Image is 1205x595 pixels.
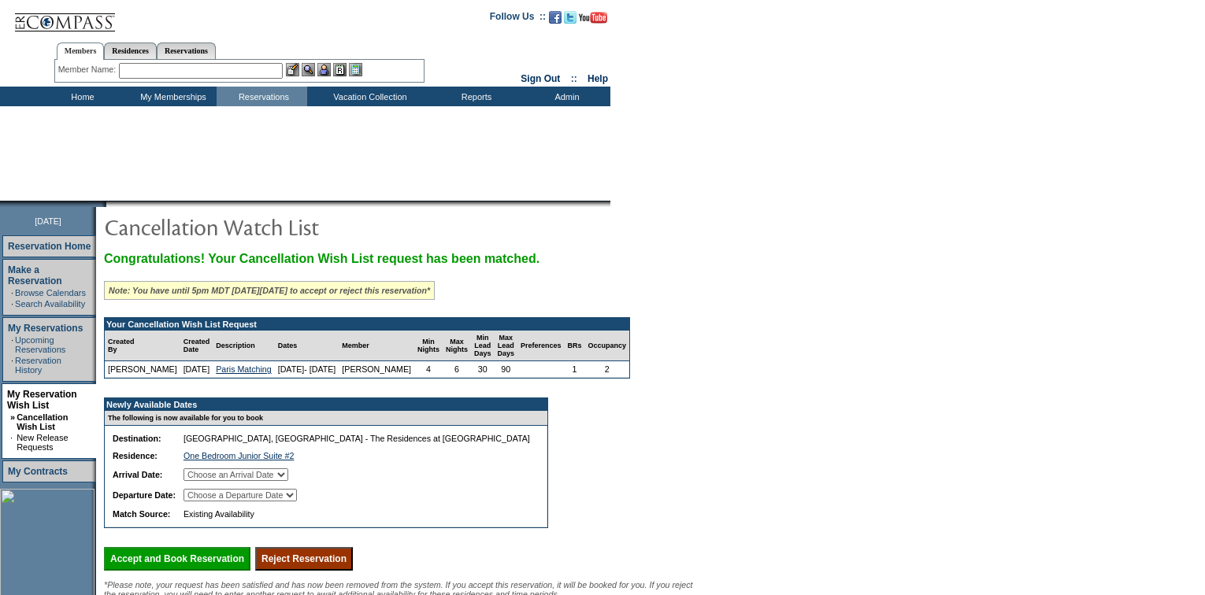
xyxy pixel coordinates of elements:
[494,361,517,378] td: 90
[471,361,495,378] td: 30
[585,331,630,361] td: Occupancy
[429,87,520,106] td: Reports
[104,211,419,242] img: pgTtlCancellationNotification.gif
[11,288,13,297] td: ·
[184,451,294,460] a: One Bedroom Junior Suite #2
[180,361,213,378] td: [DATE]
[157,42,216,59] a: Reservations
[10,433,15,452] td: ·
[339,361,414,378] td: [PERSON_NAME]
[349,63,362,76] img: b_calculator.gif
[105,318,629,331] td: Your Cancellation Wish List Request
[275,361,339,378] td: [DATE]- [DATE]
[11,335,13,354] td: ·
[105,361,180,378] td: [PERSON_NAME]
[216,364,271,374] a: Paris Matching
[217,87,307,106] td: Reservations
[564,11,577,24] img: Follow us on Twitter
[571,73,577,84] span: ::
[564,16,577,25] a: Follow us on Twitter
[339,331,414,361] td: Member
[213,331,274,361] td: Description
[113,451,158,460] b: Residence:
[255,547,353,571] input: Reject Reservation
[443,331,471,361] td: Max Nights
[15,299,85,309] a: Search Availability
[565,331,585,361] td: BRs
[105,411,538,426] td: The following is now available for you to book
[109,286,430,295] i: Note: You have until 5pm MDT [DATE][DATE] to accept or reject this reservation*
[113,509,170,519] b: Match Source:
[101,201,106,207] img: promoShadowLeftCorner.gif
[15,288,86,297] a: Browse Calendars
[8,241,91,252] a: Reservation Home
[585,361,630,378] td: 2
[414,361,443,378] td: 4
[7,389,77,411] a: My Reservation Wish List
[490,9,546,28] td: Follow Us ::
[180,331,213,361] td: Created Date
[520,87,610,106] td: Admin
[15,356,61,375] a: Reservation History
[588,73,608,84] a: Help
[494,331,517,361] td: Max Lead Days
[414,331,443,361] td: Min Nights
[11,356,13,375] td: ·
[275,331,339,361] td: Dates
[11,299,13,309] td: ·
[35,87,126,106] td: Home
[104,547,250,571] input: Accept and Book Reservation
[180,431,533,446] td: [GEOGRAPHIC_DATA], [GEOGRAPHIC_DATA] - The Residences at [GEOGRAPHIC_DATA]
[126,87,217,106] td: My Memberships
[106,201,108,207] img: blank.gif
[58,63,119,76] div: Member Name:
[579,16,607,25] a: Subscribe to our YouTube Channel
[17,412,68,431] a: Cancellation Wish List
[549,16,562,25] a: Become our fan on Facebook
[317,63,331,76] img: Impersonate
[517,331,565,361] td: Preferences
[286,63,299,76] img: b_edit.gif
[35,216,61,226] span: [DATE]
[8,264,62,286] a: Make a Reservation
[333,63,347,76] img: Reservations
[471,331,495,361] td: Min Lead Days
[104,42,157,59] a: Residences
[105,331,180,361] td: Created By
[104,252,539,265] span: Congratulations! Your Cancellation Wish List request has been matched.
[113,434,161,443] b: Destination:
[443,361,471,378] td: 6
[565,361,585,378] td: 1
[10,412,15,422] b: »
[8,323,83,334] a: My Reservations
[17,433,68,452] a: New Release Requests
[113,490,176,500] b: Departure Date:
[521,73,560,84] a: Sign Out
[105,398,538,411] td: Newly Available Dates
[549,11,562,24] img: Become our fan on Facebook
[579,12,607,24] img: Subscribe to our YouTube Channel
[8,466,68,477] a: My Contracts
[307,87,429,106] td: Vacation Collection
[113,470,162,479] b: Arrival Date:
[302,63,315,76] img: View
[57,42,105,60] a: Members
[15,335,65,354] a: Upcoming Reservations
[180,506,533,522] td: Existing Availability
